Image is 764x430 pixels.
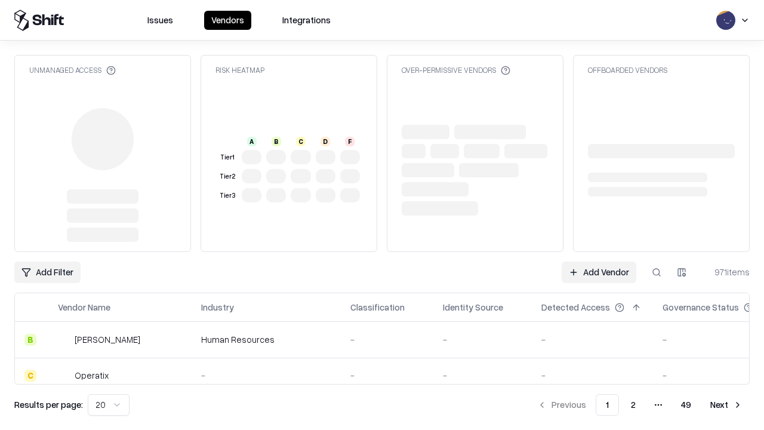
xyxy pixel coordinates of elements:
[321,137,330,146] div: D
[530,394,750,416] nav: pagination
[215,65,264,75] div: Risk Heatmap
[296,137,306,146] div: C
[350,301,405,314] div: Classification
[350,369,424,382] div: -
[588,65,667,75] div: Offboarded Vendors
[596,394,619,416] button: 1
[702,266,750,278] div: 971 items
[541,333,643,346] div: -
[75,369,109,382] div: Operatix
[204,11,251,30] button: Vendors
[24,334,36,346] div: B
[272,137,281,146] div: B
[541,369,643,382] div: -
[58,334,70,346] img: Deel
[75,333,140,346] div: [PERSON_NAME]
[218,171,237,182] div: Tier 2
[201,369,331,382] div: -
[663,301,739,314] div: Governance Status
[58,370,70,382] img: Operatix
[703,394,750,416] button: Next
[29,65,116,75] div: Unmanaged Access
[402,65,510,75] div: Over-Permissive Vendors
[275,11,338,30] button: Integrations
[218,152,237,162] div: Tier 1
[24,370,36,382] div: C
[201,333,331,346] div: Human Resources
[345,137,355,146] div: F
[58,301,110,314] div: Vendor Name
[562,262,636,283] a: Add Vendor
[541,301,610,314] div: Detected Access
[443,369,522,382] div: -
[621,394,645,416] button: 2
[443,333,522,346] div: -
[443,301,503,314] div: Identity Source
[247,137,257,146] div: A
[14,262,81,283] button: Add Filter
[218,191,237,201] div: Tier 3
[350,333,424,346] div: -
[140,11,180,30] button: Issues
[201,301,234,314] div: Industry
[14,398,83,411] p: Results per page:
[671,394,701,416] button: 49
